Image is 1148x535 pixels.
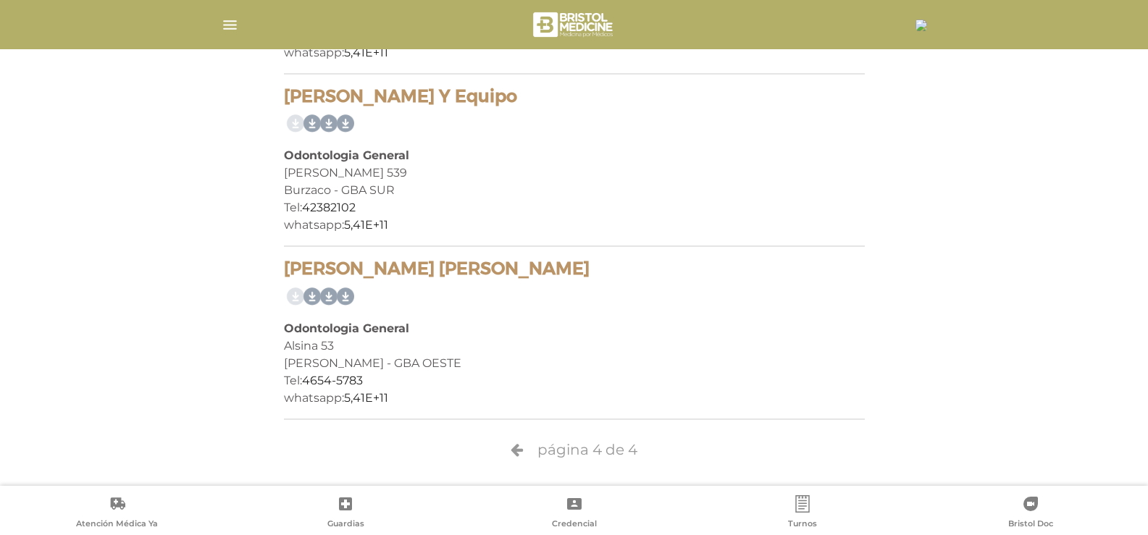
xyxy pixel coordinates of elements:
[284,164,865,182] div: [PERSON_NAME] 539
[221,16,239,34] img: Cober_menu-lines-white.svg
[284,86,865,107] h4: [PERSON_NAME] Y Equipo
[302,201,356,214] a: 42382102
[284,355,865,372] div: [PERSON_NAME] - GBA OESTE
[3,495,231,532] a: Atención Médica Ya
[284,389,865,407] div: whatsapp:
[688,495,916,532] a: Turnos
[344,391,388,405] a: 5,41E+11
[327,518,364,531] span: Guardias
[302,374,363,387] a: 4654-5783
[284,182,865,199] div: Burzaco - GBA SUR
[284,321,409,335] b: Odontologia General
[460,495,688,532] a: Credencial
[537,439,637,460] span: página 4 de 4
[284,216,865,234] div: whatsapp:
[1008,518,1053,531] span: Bristol Doc
[531,7,617,42] img: bristol-medicine-blanco.png
[344,218,388,232] a: 5,41E+11
[788,518,817,531] span: Turnos
[284,258,865,279] h4: [PERSON_NAME] [PERSON_NAME]
[284,199,865,216] div: Tel:
[284,372,865,389] div: Tel:
[916,20,927,31] img: 40944
[284,44,865,62] div: whatsapp:
[552,518,597,531] span: Credencial
[917,495,1145,532] a: Bristol Doc
[284,337,865,355] div: Alsina 53
[76,518,158,531] span: Atención Médica Ya
[284,148,409,162] b: Odontologia General
[344,46,388,59] a: 5,41E+11
[231,495,459,532] a: Guardias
